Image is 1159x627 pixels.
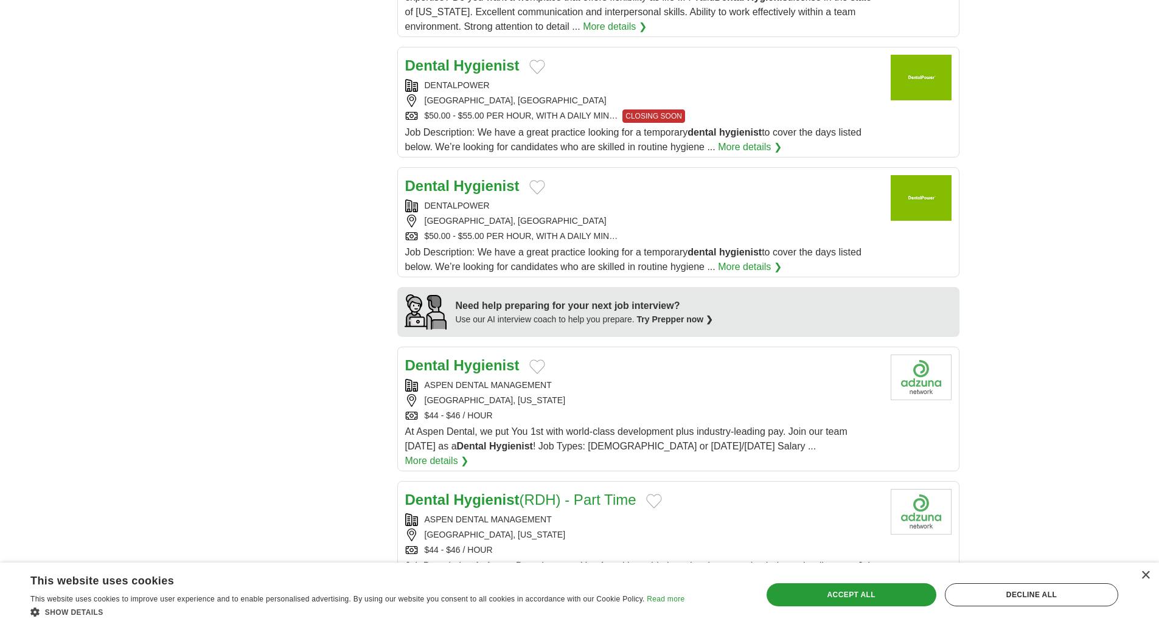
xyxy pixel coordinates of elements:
[456,313,714,326] div: Use our AI interview coach to help you prepare.
[405,199,881,212] div: DENTALPOWER
[30,570,654,588] div: This website uses cookies
[767,583,936,606] div: Accept all
[405,426,847,451] span: At Aspen Dental, we put You 1st with world-class development plus industry-leading pay. Join our ...
[529,359,545,374] button: Add to favorite jobs
[405,94,881,107] div: [GEOGRAPHIC_DATA], [GEOGRAPHIC_DATA]
[891,55,952,100] img: Company logo
[529,60,545,74] button: Add to favorite jobs
[405,127,861,152] span: Job Description: We have a great practice looking for a temporary to cover the days listed below....
[405,491,636,508] a: Dental Hygienist(RDH) - Part Time
[405,528,881,541] div: [GEOGRAPHIC_DATA], [US_STATE]
[405,357,450,373] strong: Dental
[405,79,881,92] div: DENTALPOWER
[405,230,881,243] div: $50.00 - $55.00 PER HOUR, WITH A DAILY MIN…
[891,175,952,221] img: Company logo
[687,127,716,137] strong: dental
[405,57,450,74] strong: Dental
[529,180,545,195] button: Add to favorite jobs
[489,441,533,451] strong: Hygienist
[405,454,469,468] a: More details ❯
[719,127,762,137] strong: hygienist
[405,491,450,508] strong: Dental
[405,357,520,373] a: Dental Hygienist
[405,178,450,194] strong: Dental
[405,379,881,392] div: ASPEN DENTAL MANAGEMENT
[637,314,714,324] a: Try Prepper now ❯
[405,247,861,272] span: Job Description: We have a great practice looking for a temporary to cover the days listed below....
[647,595,684,603] a: Read more, opens a new window
[718,140,782,154] a: More details ❯
[45,608,103,617] span: Show details
[454,178,520,194] strong: Hygienist
[405,109,881,123] div: $50.00 - $55.00 PER HOUR, WITH A DAILY MIN…
[454,357,520,373] strong: Hygienist
[454,491,520,508] strong: Hygienist
[30,595,645,603] span: This website uses cookies to improve user experience and to enable personalised advertising. By u...
[405,215,881,227] div: [GEOGRAPHIC_DATA], [GEOGRAPHIC_DATA]
[891,355,952,400] img: Company logo
[719,247,762,257] strong: hygienist
[405,57,520,74] a: Dental Hygienist
[583,19,647,34] a: More details ❯
[457,441,487,451] strong: Dental
[405,544,881,556] div: $44 - $46 / HOUR
[718,260,782,274] a: More details ❯
[1141,571,1150,580] div: Close
[405,513,881,526] div: ASPEN DENTAL MANAGEMENT
[687,247,716,257] strong: dental
[405,409,881,422] div: $44 - $46 / HOUR
[646,494,662,508] button: Add to favorite jobs
[456,299,714,313] div: Need help preparing for your next job interview?
[945,583,1118,606] div: Decline all
[405,178,520,194] a: Dental Hygienist
[622,109,685,123] span: CLOSING SOON
[891,489,952,535] img: Company logo
[405,394,881,407] div: [GEOGRAPHIC_DATA], [US_STATE]
[405,561,875,586] span: Job Description At Aspen Dental, we put You 1st with world-class development plus industry-leadin...
[30,606,684,618] div: Show details
[454,57,520,74] strong: Hygienist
